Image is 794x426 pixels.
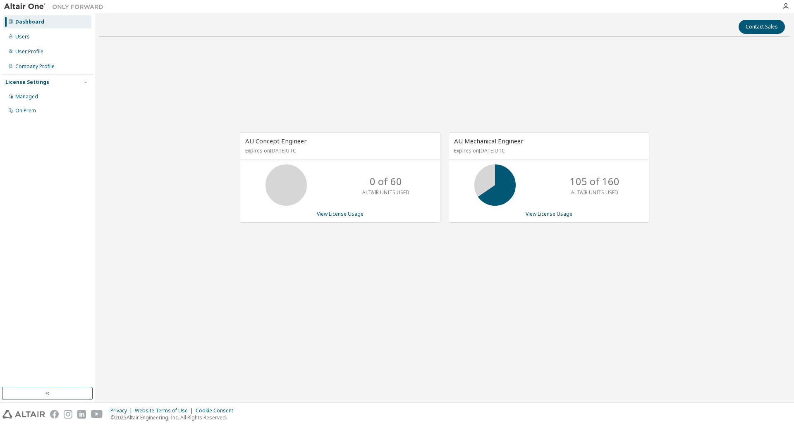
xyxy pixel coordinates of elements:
[739,20,785,34] button: Contact Sales
[4,2,108,11] img: Altair One
[571,189,618,196] p: ALTAIR UNITS USED
[15,63,55,70] div: Company Profile
[15,107,36,114] div: On Prem
[454,137,524,145] span: AU Mechanical Engineer
[454,147,642,154] p: Expires on [DATE] UTC
[110,414,238,421] p: © 2025 Altair Engineering, Inc. All Rights Reserved.
[2,410,45,419] img: altair_logo.svg
[245,137,307,145] span: AU Concept Engineer
[77,410,86,419] img: linkedin.svg
[370,174,402,188] p: 0 of 60
[135,407,196,414] div: Website Terms of Use
[15,19,44,25] div: Dashboard
[110,407,135,414] div: Privacy
[570,174,619,188] p: 105 of 160
[5,79,49,86] div: License Settings
[50,410,59,419] img: facebook.svg
[15,93,38,100] div: Managed
[362,189,409,196] p: ALTAIR UNITS USED
[64,410,72,419] img: instagram.svg
[15,33,30,40] div: Users
[196,407,238,414] div: Cookie Consent
[317,210,364,217] a: View License Usage
[245,147,433,154] p: Expires on [DATE] UTC
[15,48,43,55] div: User Profile
[91,410,103,419] img: youtube.svg
[526,210,572,217] a: View License Usage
